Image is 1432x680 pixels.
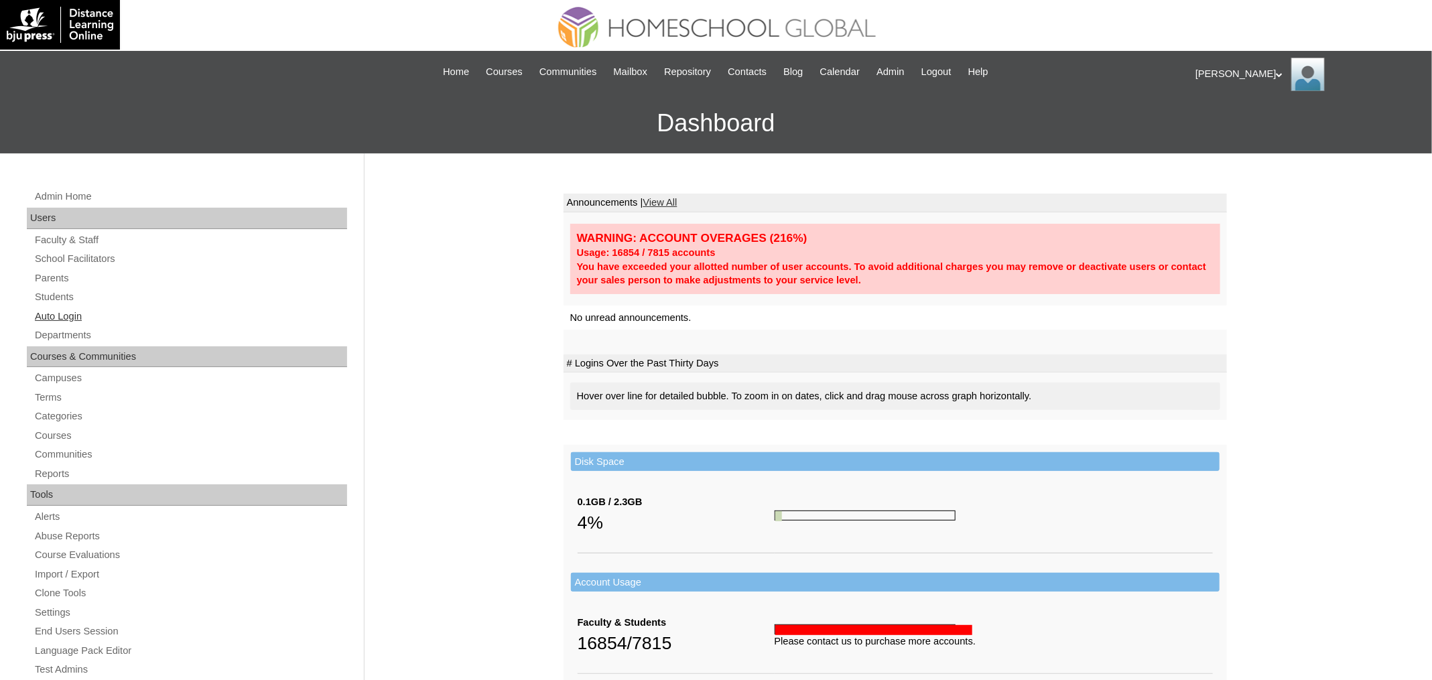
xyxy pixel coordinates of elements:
[728,64,767,80] span: Contacts
[34,327,347,344] a: Departments
[34,604,347,621] a: Settings
[443,64,469,80] span: Home
[820,64,860,80] span: Calendar
[578,509,775,536] div: 4%
[34,566,347,583] a: Import / Export
[578,495,775,509] div: 0.1GB / 2.3GB
[571,573,1220,592] td: Account Usage
[34,547,347,563] a: Course Evaluations
[721,64,773,80] a: Contacts
[34,408,347,425] a: Categories
[34,270,347,287] a: Parents
[34,389,347,406] a: Terms
[775,634,1213,649] div: Please contact us to purchase more accounts.
[783,64,803,80] span: Blog
[533,64,604,80] a: Communities
[921,64,952,80] span: Logout
[34,446,347,463] a: Communities
[657,64,718,80] a: Repository
[577,247,716,258] strong: Usage: 16854 / 7815 accounts
[34,661,347,678] a: Test Admins
[571,452,1220,472] td: Disk Space
[479,64,529,80] a: Courses
[968,64,988,80] span: Help
[34,642,347,659] a: Language Pack Editor
[915,64,958,80] a: Logout
[1195,58,1419,91] div: [PERSON_NAME]
[607,64,655,80] a: Mailbox
[777,64,809,80] a: Blog
[564,354,1227,373] td: # Logins Over the Past Thirty Days
[27,484,347,506] div: Tools
[614,64,648,80] span: Mailbox
[34,289,347,305] a: Students
[34,251,347,267] a: School Facilitators
[436,64,476,80] a: Home
[34,427,347,444] a: Courses
[7,7,113,43] img: logo-white.png
[643,197,677,208] a: View All
[577,260,1214,287] div: You have exceeded your allotted number of user accounts. To avoid additional charges you may remo...
[664,64,711,80] span: Repository
[27,208,347,229] div: Users
[564,194,1227,212] td: Announcements |
[570,383,1220,410] div: Hover over line for detailed bubble. To zoom in on dates, click and drag mouse across graph horiz...
[7,93,1425,153] h3: Dashboard
[578,616,775,630] div: Faculty & Students
[34,623,347,640] a: End Users Session
[34,508,347,525] a: Alerts
[1291,58,1325,91] img: Ariane Ebuen
[813,64,866,80] a: Calendar
[486,64,523,80] span: Courses
[34,370,347,387] a: Campuses
[34,528,347,545] a: Abuse Reports
[564,305,1227,330] td: No unread announcements.
[34,308,347,325] a: Auto Login
[27,346,347,368] div: Courses & Communities
[34,188,347,205] a: Admin Home
[578,630,775,657] div: 16854/7815
[870,64,911,80] a: Admin
[577,230,1214,246] div: WARNING: ACCOUNT OVERAGES (216%)
[34,232,347,249] a: Faculty & Staff
[876,64,905,80] span: Admin
[34,585,347,602] a: Clone Tools
[539,64,597,80] span: Communities
[34,466,347,482] a: Reports
[962,64,995,80] a: Help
